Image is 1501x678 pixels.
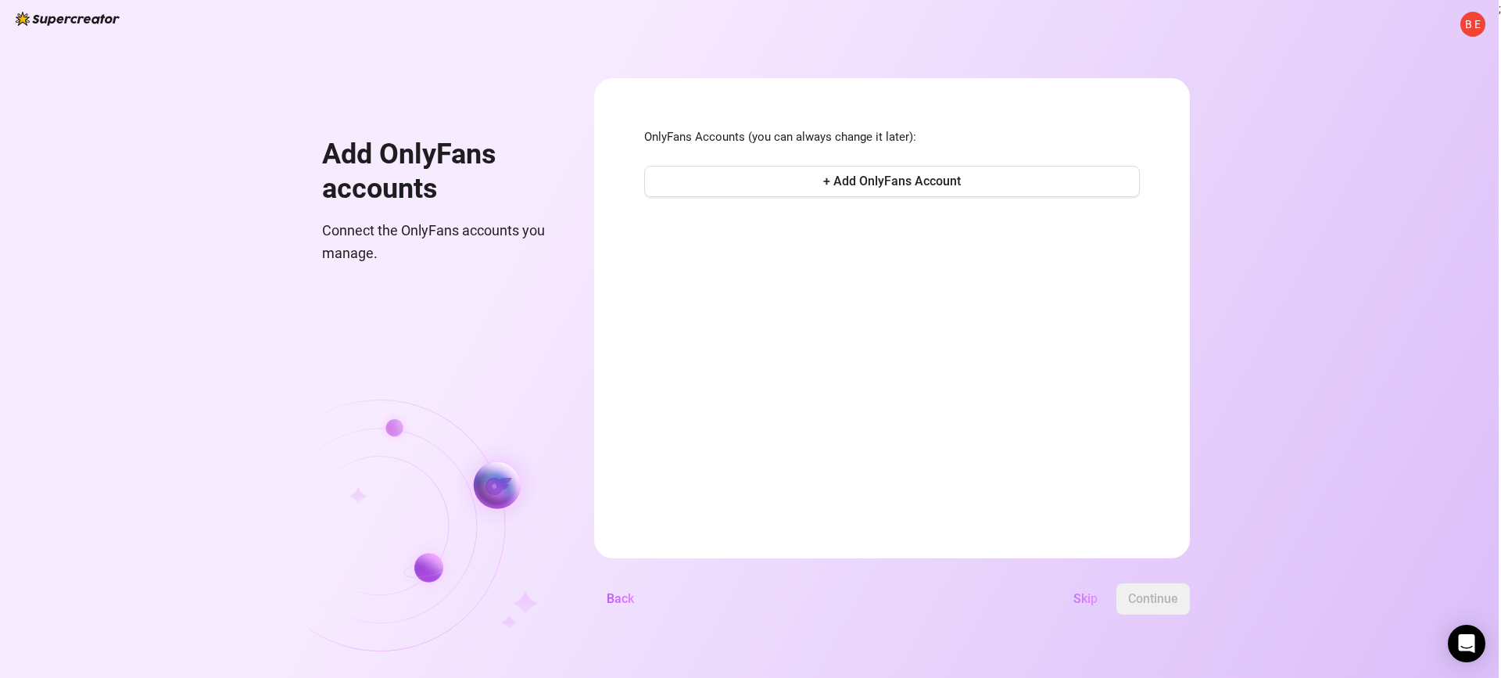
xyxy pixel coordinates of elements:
[823,174,961,188] span: + Add OnlyFans Account
[1465,16,1481,33] span: B E
[1448,625,1485,662] div: Open Intercom Messenger
[607,591,634,606] span: Back
[1116,583,1190,615] button: Continue
[644,128,1140,147] span: OnlyFans Accounts (you can always change it later):
[644,166,1140,197] button: + Add OnlyFans Account
[1073,591,1098,606] span: Skip
[594,583,647,615] button: Back
[322,138,557,206] h1: Add OnlyFans accounts
[16,12,120,26] img: logo
[322,220,557,264] span: Connect the OnlyFans accounts you manage.
[1061,583,1110,615] button: Skip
